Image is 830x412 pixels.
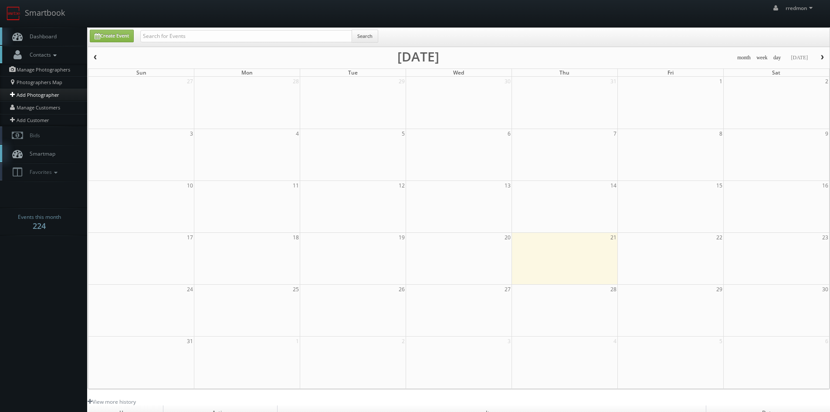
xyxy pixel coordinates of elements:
[25,132,40,139] span: Bids
[772,69,780,76] span: Sat
[610,181,617,190] span: 14
[292,77,300,86] span: 28
[718,129,723,138] span: 8
[504,181,512,190] span: 13
[786,4,815,12] span: rredmon
[189,129,194,138] span: 3
[90,30,134,42] a: Create Event
[140,30,352,42] input: Search for Events
[401,337,406,346] span: 2
[613,129,617,138] span: 7
[25,51,59,58] span: Contacts
[88,398,136,405] a: View more history
[398,181,406,190] span: 12
[770,52,784,63] button: day
[507,129,512,138] span: 6
[25,33,57,40] span: Dashboard
[453,69,464,76] span: Wed
[398,285,406,294] span: 26
[559,69,569,76] span: Thu
[715,181,723,190] span: 15
[715,233,723,242] span: 22
[352,30,378,43] button: Search
[186,285,194,294] span: 24
[241,69,253,76] span: Mon
[504,77,512,86] span: 30
[788,52,811,63] button: [DATE]
[715,285,723,294] span: 29
[821,181,829,190] span: 16
[186,233,194,242] span: 17
[295,337,300,346] span: 1
[292,181,300,190] span: 11
[401,129,406,138] span: 5
[7,7,20,20] img: smartbook-logo.png
[398,77,406,86] span: 29
[821,285,829,294] span: 30
[504,285,512,294] span: 27
[824,129,829,138] span: 9
[824,77,829,86] span: 2
[348,69,358,76] span: Tue
[295,129,300,138] span: 4
[25,168,60,176] span: Favorites
[186,337,194,346] span: 31
[718,337,723,346] span: 5
[397,52,439,61] h2: [DATE]
[186,77,194,86] span: 27
[398,233,406,242] span: 19
[186,181,194,190] span: 10
[734,52,754,63] button: month
[753,52,771,63] button: week
[824,337,829,346] span: 6
[613,337,617,346] span: 4
[292,233,300,242] span: 18
[25,150,55,157] span: Smartmap
[667,69,674,76] span: Fri
[136,69,146,76] span: Sun
[507,337,512,346] span: 3
[504,233,512,242] span: 20
[18,213,61,221] span: Events this month
[610,285,617,294] span: 28
[610,77,617,86] span: 31
[718,77,723,86] span: 1
[821,233,829,242] span: 23
[292,285,300,294] span: 25
[610,233,617,242] span: 21
[33,221,46,231] strong: 224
